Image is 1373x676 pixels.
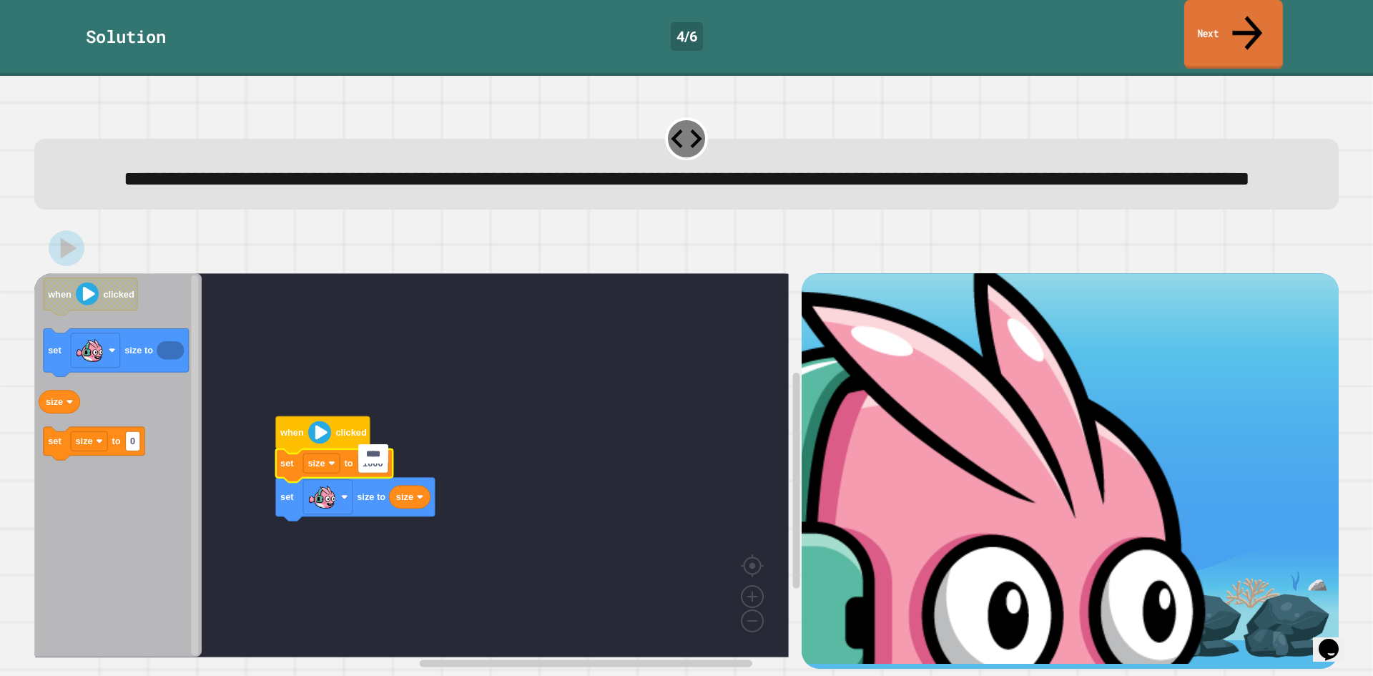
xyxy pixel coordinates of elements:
text: to [112,436,121,447]
text: when [47,289,72,300]
text: size [396,492,413,503]
iframe: chat widget [1313,619,1359,662]
div: 4 / 6 [671,22,703,51]
text: clicked [335,428,366,439]
text: set [280,492,294,503]
text: size to [357,492,385,503]
text: 0 [130,436,135,447]
text: size [76,436,93,447]
text: 1000 [363,458,383,469]
text: when [280,428,304,439]
text: set [48,346,61,356]
text: size [46,397,63,408]
div: Blockly Workspace [34,273,802,669]
text: to [345,458,353,469]
text: size to [124,346,153,356]
text: size [307,458,325,469]
text: clicked [104,289,134,300]
div: Solution [86,24,166,49]
text: set [280,458,294,469]
text: set [48,436,61,447]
